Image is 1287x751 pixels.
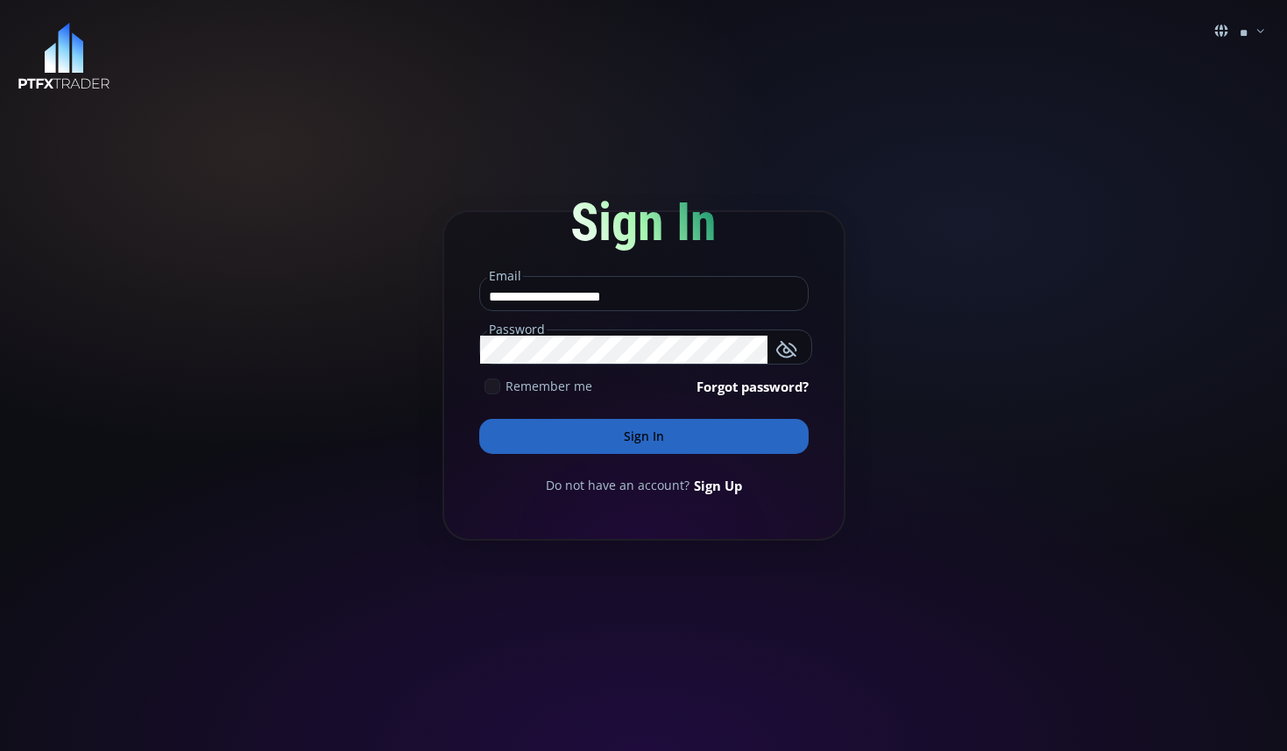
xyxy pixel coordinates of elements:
[506,377,592,395] span: Remember me
[479,476,809,495] div: Do not have an account?
[479,419,809,454] button: Sign In
[570,191,717,253] span: Sign In
[697,377,809,396] a: Forgot password?
[18,23,110,90] img: LOGO
[694,476,742,495] a: Sign Up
